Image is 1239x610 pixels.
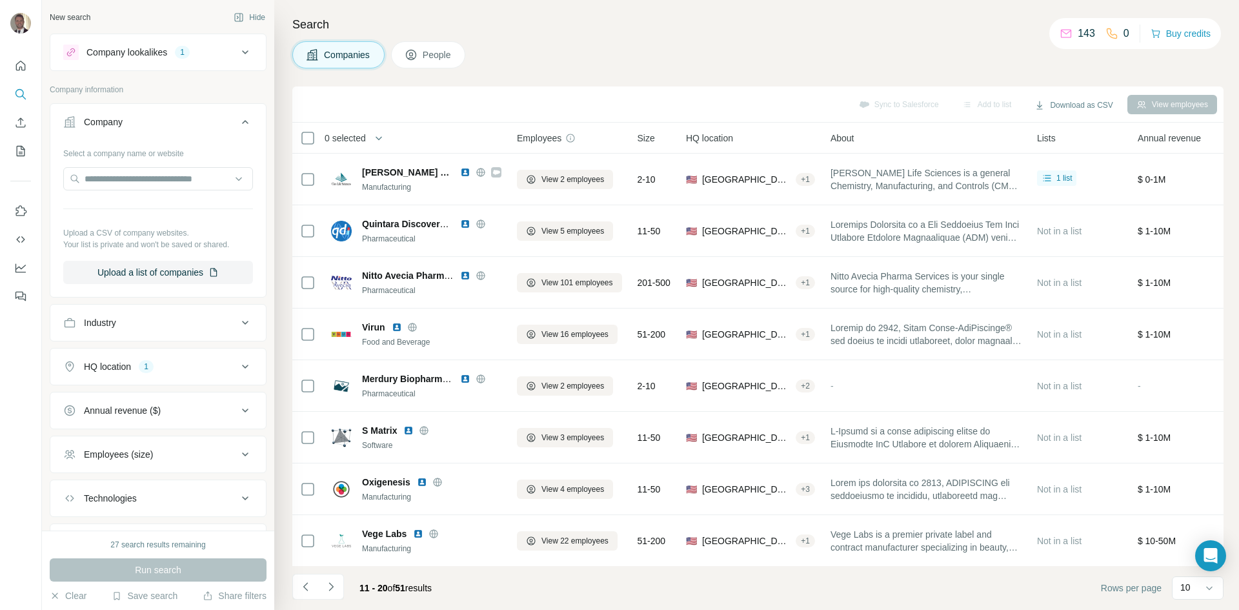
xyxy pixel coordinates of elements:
span: - [1138,381,1141,391]
img: LinkedIn logo [417,477,427,487]
div: Industry [84,316,116,329]
button: Enrich CSV [10,111,31,134]
span: 🇺🇸 [686,534,697,547]
span: $ 10-50M [1138,536,1176,546]
img: Logo of Merdury Biopharmaceutical [331,376,352,396]
span: - [831,381,834,391]
img: Logo of Vege Labs [331,531,352,551]
img: LinkedIn logo [460,167,470,178]
img: LinkedIn logo [460,270,470,281]
div: Open Intercom Messenger [1195,540,1226,571]
span: Loremip do 2942, Sitam Conse-AdiPiscinge® sed doeius te incidi utlaboreet, dolor magnaal eni admi... [831,321,1022,347]
span: View 2 employees [541,174,604,185]
span: [GEOGRAPHIC_DATA], [US_STATE] [702,225,791,238]
span: View 2 employees [541,380,604,392]
div: + 1 [796,277,815,289]
span: View 16 employees [541,329,609,340]
span: View 22 employees [541,535,609,547]
p: Upload a CSV of company websites. [63,227,253,239]
button: Navigate to previous page [292,574,318,600]
div: 1 [139,361,154,372]
span: Not in a list [1037,381,1082,391]
span: Nitto Avecia Pharma Services [362,270,489,281]
div: + 3 [796,483,815,495]
span: Merdury Biopharmaceutical [362,374,481,384]
span: People [423,48,452,61]
img: Logo of Quintara Discovery QDI [331,221,352,241]
button: View 4 employees [517,480,613,499]
button: View 2 employees [517,376,613,396]
button: Upload a list of companies [63,261,253,284]
button: Clear [50,589,86,602]
span: of [388,583,396,593]
span: [GEOGRAPHIC_DATA], [US_STATE] [702,431,791,444]
span: [GEOGRAPHIC_DATA], [US_STATE] [702,328,791,341]
button: HQ location1 [50,351,266,382]
button: View 22 employees [517,531,618,551]
div: Pharmaceutical [362,388,501,400]
span: 201-500 [638,276,670,289]
span: Employees [517,132,561,145]
span: Virun [362,321,385,334]
span: 2-10 [638,380,656,392]
button: Annual revenue ($) [50,395,266,426]
div: HQ location [84,360,131,373]
span: 51-200 [638,328,666,341]
span: 11 - 20 [359,583,388,593]
span: [PERSON_NAME] Life Sciences [362,166,454,179]
span: 1 list [1056,172,1073,184]
p: Your list is private and won't be saved or shared. [63,239,253,250]
div: Manufacturing [362,543,501,554]
span: HQ location [686,132,733,145]
span: [GEOGRAPHIC_DATA], [US_STATE] [702,276,791,289]
div: + 1 [796,432,815,443]
div: + 1 [796,329,815,340]
span: [GEOGRAPHIC_DATA], [US_STATE] [702,173,791,186]
span: Vege Labs [362,527,407,540]
div: Company lookalikes [86,46,167,59]
div: 27 search results remaining [110,539,205,551]
span: About [831,132,854,145]
img: Logo of S Matrix [331,427,352,448]
span: [GEOGRAPHIC_DATA], [US_STATE] [702,483,791,496]
div: + 2 [796,380,815,392]
button: Company [50,107,266,143]
button: Share filters [203,589,267,602]
span: 51 [395,583,405,593]
span: Not in a list [1037,432,1082,443]
button: Technologies [50,483,266,514]
span: Vege Labs is a premier private label and contract manufacturer specializing in beauty, personal c... [831,528,1022,554]
span: $ 1-10M [1138,278,1171,288]
span: View 3 employees [541,432,604,443]
span: 🇺🇸 [686,328,697,341]
img: Logo of Nitto Avecia Pharma Services [331,272,352,293]
span: Lorem ips dolorsita co 2813, ADIPISCING eli seddoeiusmo te incididu, utlaboreetd mag aliquaenimad... [831,476,1022,502]
span: View 4 employees [541,483,604,495]
p: 0 [1123,26,1129,41]
div: + 1 [796,174,815,185]
span: Size [638,132,655,145]
span: View 5 employees [541,225,604,237]
span: $ 0-1M [1138,174,1166,185]
div: Employees (size) [84,448,153,461]
p: 143 [1078,26,1095,41]
button: My lists [10,139,31,163]
button: Hide [225,8,274,27]
h4: Search [292,15,1224,34]
span: Nitto Avecia Pharma Services is your single source for high-quality chemistry, manufacturing, and... [831,270,1022,296]
div: Software [362,440,501,451]
span: 11-50 [638,225,661,238]
div: 1 [175,46,190,58]
span: 🇺🇸 [686,483,697,496]
button: View 3 employees [517,428,613,447]
span: [GEOGRAPHIC_DATA], [US_STATE] [702,380,791,392]
div: Company [84,116,123,128]
div: Technologies [84,492,137,505]
div: Select a company name or website [63,143,253,159]
span: $ 1-10M [1138,432,1171,443]
span: Loremips Dolorsita co a Eli Seddoeius Tem Inci Utlabore Etdolore Magnaaliquae (ADM) veni quisnost... [831,218,1022,244]
img: Logo of Cleo Life Sciences [331,169,352,190]
span: L-Ipsumd si a conse adipiscing elitse do Eiusmodte InC Utlabore et dolorem Aliquaenim Admini Veni... [831,425,1022,451]
span: 🇺🇸 [686,173,697,186]
span: 🇺🇸 [686,380,697,392]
